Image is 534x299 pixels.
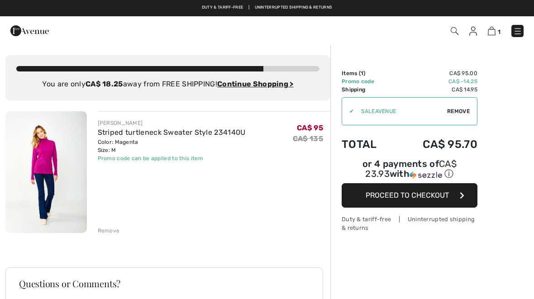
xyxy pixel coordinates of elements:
h3: Questions or Comments? [19,279,310,288]
img: Shopping Bag [488,27,496,35]
span: CA$ 23.93 [365,158,457,179]
a: 1 [488,25,501,36]
img: My Info [469,27,477,36]
button: Proceed to Checkout [342,183,477,208]
a: Continue Shopping > [217,80,294,88]
img: Sezzle [410,171,442,179]
td: CA$ 95.00 [395,69,477,77]
td: Promo code [342,77,395,85]
div: Promo code can be applied to this item [98,154,246,162]
a: Striped turtleneck Sweater Style 234140U [98,128,246,137]
div: or 4 payments of with [342,160,477,180]
td: Items ( ) [342,69,395,77]
img: 1ère Avenue [10,22,49,40]
img: Menu [513,27,522,36]
div: [PERSON_NAME] [98,119,246,127]
span: 1 [361,70,363,76]
td: CA$ 14.95 [395,85,477,94]
div: Color: Magenta Size: M [98,138,246,154]
span: Proceed to Checkout [366,191,449,199]
div: Remove [98,227,120,235]
div: ✔ [342,107,354,115]
input: Promo code [354,98,447,125]
img: Striped turtleneck Sweater Style 234140U [5,111,87,233]
div: Duty & tariff-free | Uninterrupted shipping & returns [342,215,477,232]
td: CA$ 95.70 [395,129,477,160]
div: or 4 payments ofCA$ 23.93withSezzle Click to learn more about Sezzle [342,160,477,183]
img: Search [451,27,458,35]
strong: CA$ 18.25 [86,80,123,88]
a: 1ère Avenue [10,26,49,34]
span: 1 [498,28,501,35]
span: Remove [447,107,470,115]
s: CA$ 135 [293,134,323,143]
div: You are only away from FREE SHIPPING! [16,79,319,90]
td: Total [342,129,395,160]
td: Shipping [342,85,395,94]
td: CA$ -14.25 [395,77,477,85]
span: CA$ 95 [297,123,323,132]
